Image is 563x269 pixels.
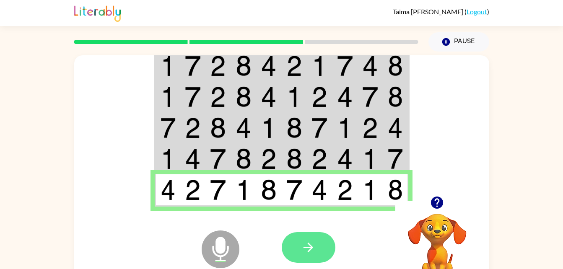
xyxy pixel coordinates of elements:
[337,117,353,138] img: 1
[161,55,176,76] img: 1
[236,86,252,107] img: 8
[185,55,201,76] img: 7
[210,179,226,200] img: 7
[311,148,327,169] img: 2
[362,179,378,200] img: 1
[161,179,176,200] img: 4
[236,148,252,169] img: 8
[210,86,226,107] img: 2
[161,117,176,138] img: 7
[210,148,226,169] img: 7
[388,117,403,138] img: 4
[74,3,121,22] img: Literably
[261,117,277,138] img: 1
[286,179,302,200] img: 7
[428,32,489,52] button: Pause
[467,8,487,16] a: Logout
[393,8,489,16] div: ( )
[185,179,201,200] img: 2
[388,55,403,76] img: 8
[362,55,378,76] img: 4
[311,117,327,138] img: 7
[337,179,353,200] img: 2
[236,179,252,200] img: 1
[210,117,226,138] img: 8
[311,86,327,107] img: 2
[261,86,277,107] img: 4
[337,86,353,107] img: 4
[286,55,302,76] img: 2
[388,148,403,169] img: 7
[161,148,176,169] img: 1
[236,117,252,138] img: 4
[393,8,464,16] span: Taima [PERSON_NAME]
[337,148,353,169] img: 4
[286,117,302,138] img: 8
[161,86,176,107] img: 1
[261,179,277,200] img: 8
[261,55,277,76] img: 4
[311,55,327,76] img: 1
[362,148,378,169] img: 1
[185,148,201,169] img: 4
[210,55,226,76] img: 2
[362,86,378,107] img: 7
[185,117,201,138] img: 2
[388,179,403,200] img: 8
[236,55,252,76] img: 8
[185,86,201,107] img: 7
[286,86,302,107] img: 1
[388,86,403,107] img: 8
[311,179,327,200] img: 4
[362,117,378,138] img: 2
[337,55,353,76] img: 7
[261,148,277,169] img: 2
[286,148,302,169] img: 8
